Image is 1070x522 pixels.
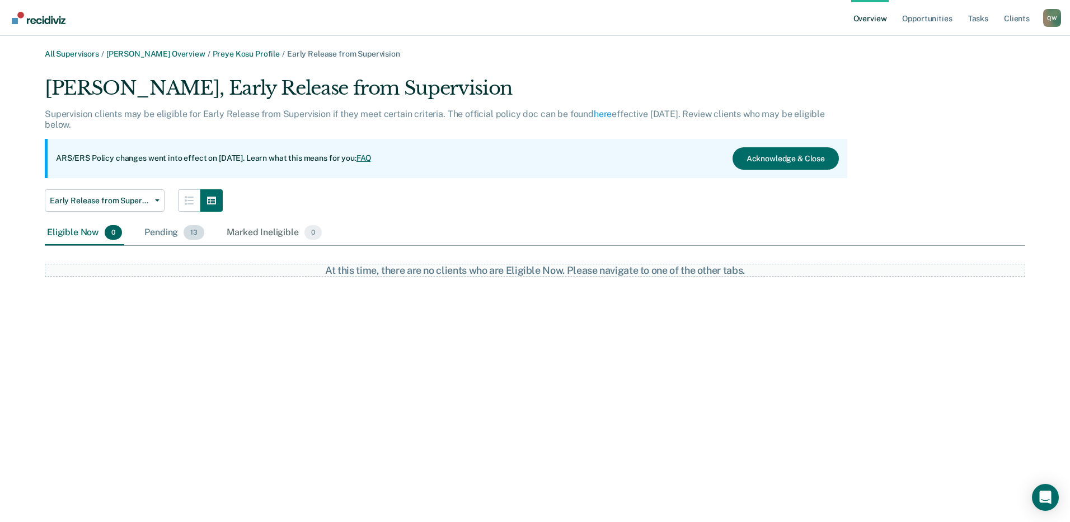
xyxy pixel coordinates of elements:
[356,153,372,162] a: FAQ
[142,221,207,245] div: Pending13
[213,49,280,58] a: Preye Kosu Profile
[45,77,847,109] div: [PERSON_NAME], Early Release from Supervision
[45,49,99,58] a: All Supervisors
[45,109,825,130] p: Supervision clients may be eligible for Early Release from Supervision if they meet certain crite...
[287,49,400,58] span: Early Release from Supervision
[594,109,612,119] a: here
[1043,9,1061,27] div: Q W
[106,49,205,58] a: [PERSON_NAME] Overview
[1032,484,1059,511] div: Open Intercom Messenger
[304,225,322,240] span: 0
[205,49,213,58] span: /
[290,264,780,277] div: At this time, there are no clients who are Eligible Now. Please navigate to one of the other tabs.
[50,196,151,206] span: Early Release from Supervision
[56,153,372,164] p: ARS/ERS Policy changes went into effect on [DATE]. Learn what this means for you:
[99,49,106,58] span: /
[45,221,124,245] div: Eligible Now0
[184,225,204,240] span: 13
[1043,9,1061,27] button: Profile dropdown button
[45,189,165,212] button: Early Release from Supervision
[733,147,839,170] button: Acknowledge & Close
[280,49,287,58] span: /
[105,225,122,240] span: 0
[12,12,65,24] img: Recidiviz
[224,221,324,245] div: Marked Ineligible0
